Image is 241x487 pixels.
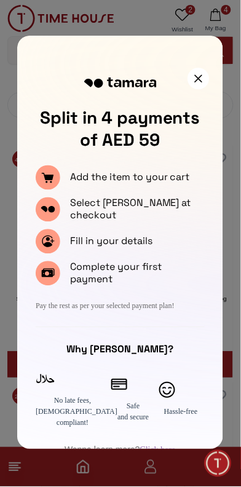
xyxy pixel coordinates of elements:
div: Pay the rest as per your selected payment plan! [36,301,205,312]
div: Why [PERSON_NAME]? [36,342,205,357]
div: Chat Widget [205,451,232,478]
a: Click here [140,446,176,455]
p: Fill in your details [70,236,152,248]
div: Wanna learn more? [36,443,205,457]
div: Hassle-free [157,406,205,418]
div: Safe and secure [109,401,157,423]
p: Complete your first payment [70,261,205,286]
p: Select [PERSON_NAME] at checkout [70,197,205,222]
p: Add the item to your cart [70,172,190,184]
div: No late fees, [DEMOGRAPHIC_DATA] compliant! [36,395,109,429]
p: Split in 4 payments of AED 59 [36,106,205,151]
